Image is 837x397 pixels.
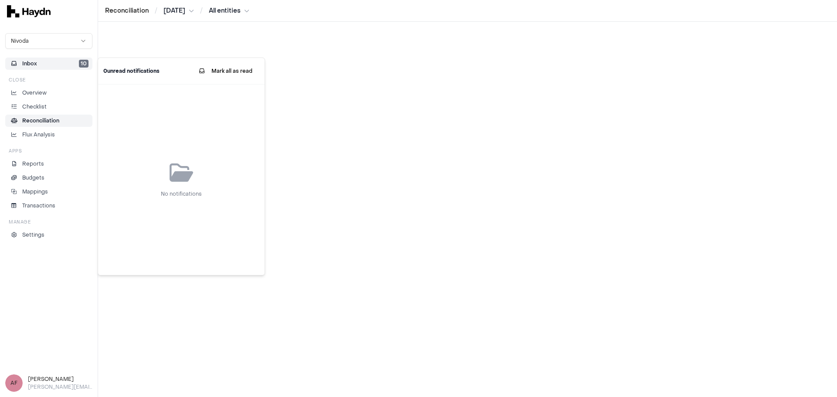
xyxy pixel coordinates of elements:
[28,375,92,383] h3: [PERSON_NAME]
[22,160,44,168] p: Reports
[9,219,31,225] h3: Manage
[5,87,92,99] a: Overview
[5,101,92,113] a: Checklist
[22,131,55,139] p: Flux Analysis
[22,60,37,68] span: Inbox
[22,202,55,210] p: Transactions
[192,63,259,79] button: Mark all as read
[5,186,92,198] a: Mappings
[22,103,47,111] p: Checklist
[22,174,44,182] p: Budgets
[209,7,241,15] span: All entities
[7,5,51,17] img: svg+xml,%3c
[105,7,149,15] a: Reconciliation
[22,89,47,97] p: Overview
[163,7,194,15] button: [DATE]
[5,58,92,70] button: Inbox10
[161,190,202,198] div: No notifications
[198,6,204,15] span: /
[209,7,249,15] button: All entities
[22,231,44,239] p: Settings
[22,117,59,125] p: Reconciliation
[5,200,92,212] a: Transactions
[105,7,249,15] nav: breadcrumb
[103,67,160,75] h2: 0 unread notification s
[28,383,92,391] p: [PERSON_NAME][EMAIL_ADDRESS][DOMAIN_NAME]
[5,229,92,241] a: Settings
[9,77,26,83] h3: Close
[9,148,22,154] h3: Apps
[5,374,23,392] span: AF
[79,60,88,68] span: 10
[5,129,92,141] a: Flux Analysis
[5,115,92,127] a: Reconciliation
[5,172,92,184] a: Budgets
[22,188,48,196] p: Mappings
[153,6,159,15] span: /
[5,158,92,170] a: Reports
[163,7,185,15] span: [DATE]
